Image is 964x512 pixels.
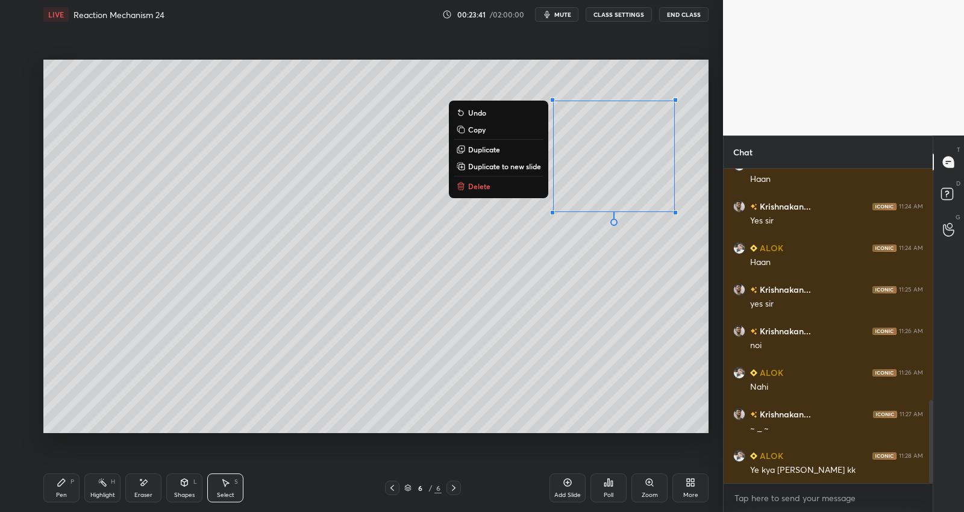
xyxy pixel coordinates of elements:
[535,7,578,22] button: mute
[757,366,783,379] h6: ALOK
[750,381,923,393] div: Nahi
[899,203,923,210] div: 11:24 AM
[757,283,811,296] h6: Krishnakan...
[468,161,541,171] p: Duplicate to new slide
[750,215,923,227] div: Yes sir
[899,328,923,335] div: 11:26 AM
[873,411,897,418] img: iconic-dark.1390631f.png
[750,298,923,310] div: yes sir
[757,200,811,213] h6: Krishnakan...
[900,411,923,418] div: 11:27 AM
[872,245,897,252] img: iconic-dark.1390631f.png
[957,145,960,154] p: T
[428,484,432,492] div: /
[733,201,745,213] img: 1881b24753b541a89cf93938dacf6847.jpg
[468,181,490,191] p: Delete
[554,492,581,498] div: Add Slide
[434,482,442,493] div: 6
[414,484,426,492] div: 6
[750,369,757,376] img: Learner_Badge_beginner_1_8b307cf2a0.svg
[43,7,69,22] div: LIVE
[193,479,197,485] div: L
[454,159,543,173] button: Duplicate to new slide
[750,257,923,269] div: Haan
[899,452,923,460] div: 11:28 AM
[217,492,234,498] div: Select
[757,325,811,337] h6: Krishnakan...
[733,325,745,337] img: 1881b24753b541a89cf93938dacf6847.jpg
[899,245,923,252] div: 11:24 AM
[750,328,757,335] img: no-rating-badge.077c3623.svg
[733,242,745,254] img: 8bde531fbe72457481133210b67649f5.jpg
[642,492,658,498] div: Zoom
[468,108,486,117] p: Undo
[56,492,67,498] div: Pen
[750,204,757,210] img: no-rating-badge.077c3623.svg
[872,286,897,293] img: iconic-dark.1390631f.png
[872,369,897,376] img: iconic-dark.1390631f.png
[586,7,652,22] button: CLASS SETTINGS
[956,179,960,188] p: D
[750,287,757,293] img: no-rating-badge.077c3623.svg
[899,369,923,376] div: 11:26 AM
[956,213,960,222] p: G
[750,423,923,435] div: ~ _ ~
[604,492,613,498] div: Poll
[454,142,543,157] button: Duplicate
[750,452,757,460] img: Learner_Badge_beginner_1_8b307cf2a0.svg
[74,9,164,20] h4: Reaction Mechanism 24
[724,169,933,483] div: grid
[454,105,543,120] button: Undo
[750,173,923,186] div: Haan
[899,286,923,293] div: 11:25 AM
[757,408,811,420] h6: Krishnakan...
[733,367,745,379] img: 8bde531fbe72457481133210b67649f5.jpg
[134,492,152,498] div: Eraser
[733,450,745,462] img: 8bde531fbe72457481133210b67649f5.jpg
[454,122,543,137] button: Copy
[683,492,698,498] div: More
[174,492,195,498] div: Shapes
[659,7,709,22] button: End Class
[872,203,897,210] img: iconic-dark.1390631f.png
[234,479,238,485] div: S
[554,10,571,19] span: mute
[90,492,115,498] div: Highlight
[757,242,783,254] h6: ALOK
[750,411,757,418] img: no-rating-badge.077c3623.svg
[750,464,923,476] div: Ye kya [PERSON_NAME] kk
[733,408,745,420] img: 1881b24753b541a89cf93938dacf6847.jpg
[454,179,543,193] button: Delete
[111,479,115,485] div: H
[468,145,500,154] p: Duplicate
[70,479,74,485] div: P
[750,340,923,352] div: noi
[872,328,897,335] img: iconic-dark.1390631f.png
[733,284,745,296] img: 1881b24753b541a89cf93938dacf6847.jpg
[468,125,486,134] p: Copy
[724,136,762,168] p: Chat
[872,452,897,460] img: iconic-dark.1390631f.png
[757,449,783,462] h6: ALOK
[750,245,757,252] img: Learner_Badge_beginner_1_8b307cf2a0.svg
